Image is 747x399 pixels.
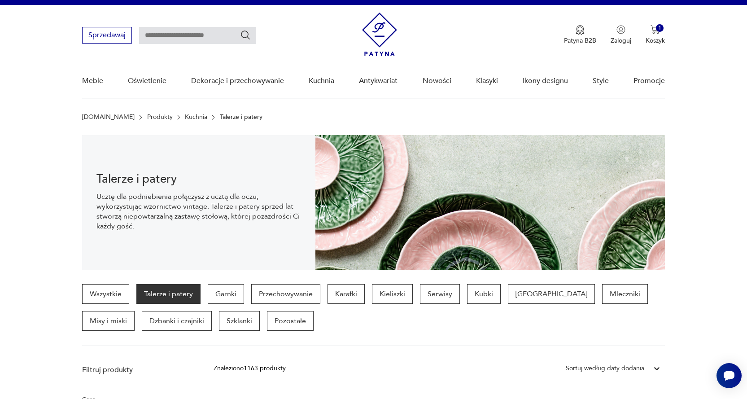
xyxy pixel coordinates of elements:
[476,64,498,98] a: Klasyki
[82,27,132,44] button: Sprzedawaj
[593,64,609,98] a: Style
[602,284,648,304] a: Mleczniki
[147,114,173,121] a: Produkty
[523,64,568,98] a: Ikony designu
[82,311,135,331] a: Misy i miski
[716,363,742,388] iframe: Smartsupp widget button
[646,36,665,45] p: Koszyk
[372,284,413,304] a: Kieliszki
[128,64,166,98] a: Oświetlenie
[136,284,201,304] a: Talerze i patery
[214,364,286,373] div: Znaleziono 1163 produkty
[633,64,665,98] a: Promocje
[564,25,596,45] a: Ikona medaluPatyna B2B
[359,64,398,98] a: Antykwariat
[185,114,207,121] a: Kuchnia
[191,64,284,98] a: Dekoracje i przechowywanie
[651,25,660,34] img: Ikona koszyka
[315,135,665,270] img: 1ddbec33595ea687024a278317a35c84.jpg
[82,33,132,39] a: Sprzedawaj
[328,284,365,304] a: Karafki
[142,311,212,331] a: Dzbanki i czajniki
[82,365,192,375] p: Filtruj produkty
[96,192,301,231] p: Ucztę dla podniebienia połączysz z ucztą dla oczu, wykorzystując wzornictwo vintage. Talerze i pa...
[82,64,103,98] a: Meble
[208,284,244,304] a: Garnki
[656,24,664,32] div: 1
[611,25,631,45] button: Zaloguj
[82,114,135,121] a: [DOMAIN_NAME]
[467,284,501,304] a: Kubki
[267,311,314,331] a: Pozostałe
[219,311,260,331] a: Szklanki
[240,30,251,40] button: Szukaj
[420,284,460,304] a: Serwisy
[423,64,451,98] a: Nowości
[251,284,320,304] a: Przechowywanie
[309,64,334,98] a: Kuchnia
[564,36,596,45] p: Patyna B2B
[564,25,596,45] button: Patyna B2B
[220,114,262,121] p: Talerze i patery
[362,13,397,56] img: Patyna - sklep z meblami i dekoracjami vintage
[82,284,129,304] a: Wszystkie
[508,284,595,304] a: [GEOGRAPHIC_DATA]
[576,25,585,35] img: Ikona medalu
[646,25,665,45] button: 1Koszyk
[616,25,625,34] img: Ikonka użytkownika
[566,364,644,373] div: Sortuj według daty dodania
[96,174,301,184] h1: Talerze i patery
[611,36,631,45] p: Zaloguj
